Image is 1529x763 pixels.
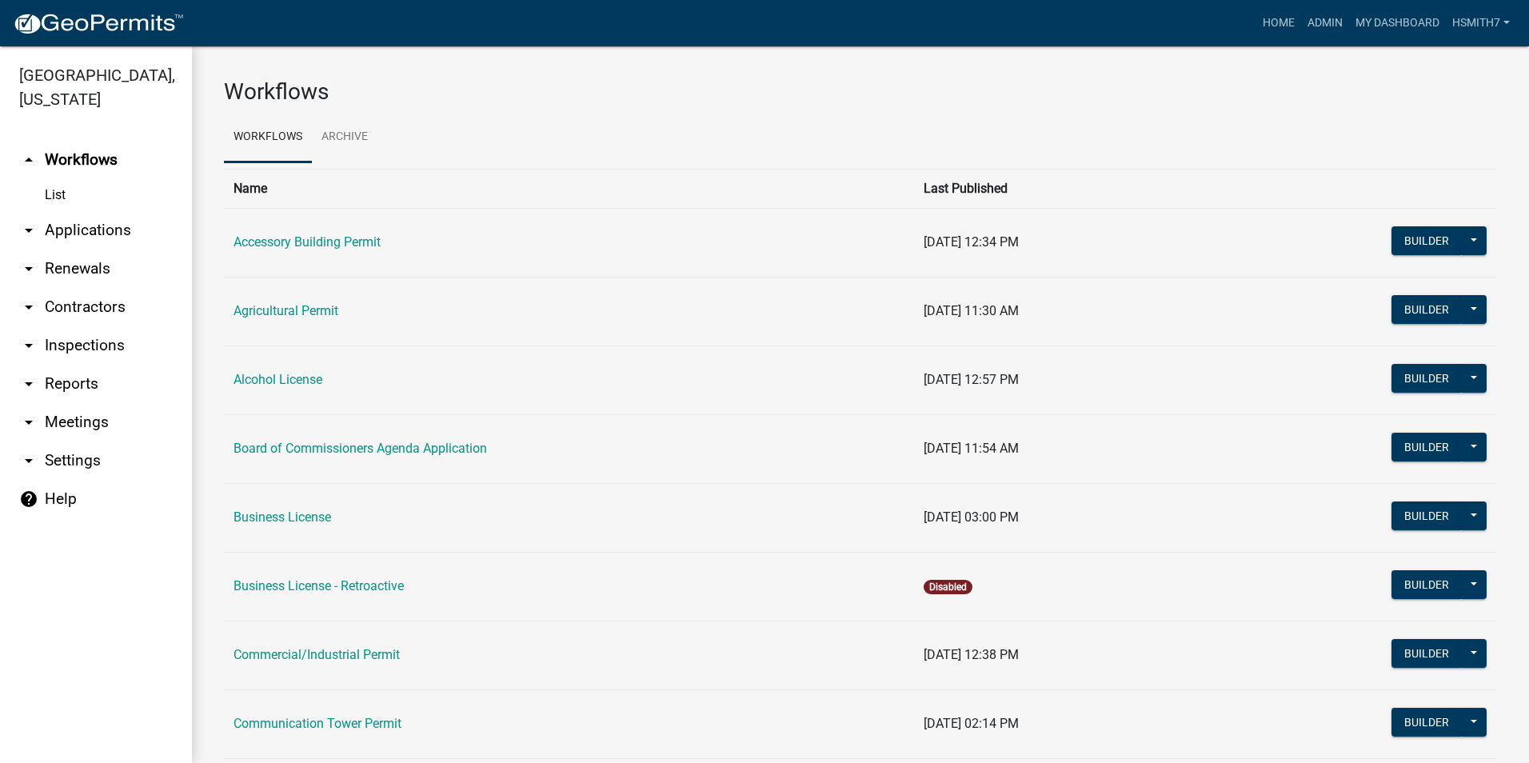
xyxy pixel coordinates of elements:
[234,234,381,250] a: Accessory Building Permit
[234,647,400,662] a: Commercial/Industrial Permit
[1349,8,1446,38] a: My Dashboard
[19,451,38,470] i: arrow_drop_down
[924,372,1019,387] span: [DATE] 12:57 PM
[19,298,38,317] i: arrow_drop_down
[1301,8,1349,38] a: Admin
[1391,364,1462,393] button: Builder
[1391,639,1462,668] button: Builder
[1391,295,1462,324] button: Builder
[19,489,38,509] i: help
[234,441,487,456] a: Board of Commissioners Agenda Application
[924,509,1019,525] span: [DATE] 03:00 PM
[924,580,972,594] span: Disabled
[19,150,38,170] i: arrow_drop_up
[1391,226,1462,255] button: Builder
[19,336,38,355] i: arrow_drop_down
[914,169,1204,208] th: Last Published
[1391,570,1462,599] button: Builder
[1391,433,1462,461] button: Builder
[224,169,914,208] th: Name
[224,78,1497,106] h3: Workflows
[1391,708,1462,737] button: Builder
[924,441,1019,456] span: [DATE] 11:54 AM
[924,647,1019,662] span: [DATE] 12:38 PM
[19,413,38,432] i: arrow_drop_down
[924,234,1019,250] span: [DATE] 12:34 PM
[1391,501,1462,530] button: Builder
[234,372,322,387] a: Alcohol License
[234,509,331,525] a: Business License
[234,578,404,593] a: Business License - Retroactive
[234,716,401,731] a: Communication Tower Permit
[1256,8,1301,38] a: Home
[19,221,38,240] i: arrow_drop_down
[234,303,338,318] a: Agricultural Permit
[19,374,38,393] i: arrow_drop_down
[924,303,1019,318] span: [DATE] 11:30 AM
[19,259,38,278] i: arrow_drop_down
[312,112,377,163] a: Archive
[1446,8,1516,38] a: hsmith7
[224,112,312,163] a: Workflows
[924,716,1019,731] span: [DATE] 02:14 PM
